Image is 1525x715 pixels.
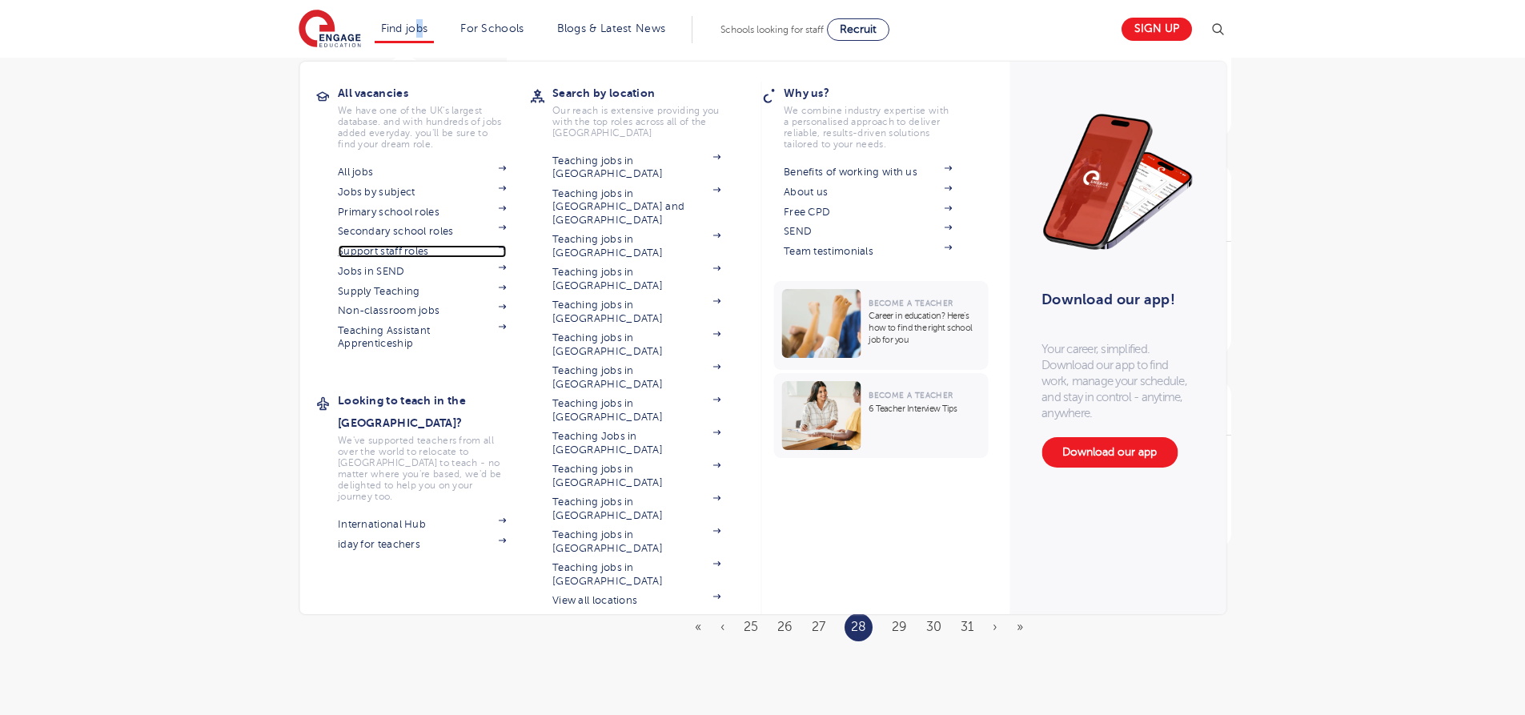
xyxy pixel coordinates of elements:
[338,389,530,434] h3: Looking to teach in the [GEOGRAPHIC_DATA]?
[338,265,506,278] a: Jobs in SEND
[299,10,361,50] img: Engage Education
[869,391,953,400] span: Become a Teacher
[926,620,941,634] a: 30
[784,186,952,199] a: About us
[552,187,720,227] a: Teaching jobs in [GEOGRAPHIC_DATA] and [GEOGRAPHIC_DATA]
[552,82,744,104] h3: Search by location
[338,186,506,199] a: Jobs by subject
[773,281,992,370] a: Become a TeacherCareer in education? Here’s how to find the right school job for you
[552,594,720,607] a: View all locations
[338,389,530,502] a: Looking to teach in the [GEOGRAPHIC_DATA]?We've supported teachers from all over the world to rel...
[552,528,720,555] a: Teaching jobs in [GEOGRAPHIC_DATA]
[720,620,724,634] a: Previous
[961,620,973,634] a: 31
[552,105,720,139] p: Our reach is extensive providing you with the top roles across all of the [GEOGRAPHIC_DATA]
[338,206,506,219] a: Primary school roles
[869,310,980,346] p: Career in education? Here’s how to find the right school job for you
[338,538,506,551] a: iday for teachers
[552,364,720,391] a: Teaching jobs in [GEOGRAPHIC_DATA]
[784,225,952,238] a: SEND
[784,82,976,150] a: Why us?We combine industry expertise with a personalised approach to deliver reliable, results-dr...
[1041,341,1194,421] p: Your career, simplified. Download our app to find work, manage your schedule, and stay in control...
[338,245,506,258] a: Support staff roles
[993,620,997,634] a: Next
[460,22,524,34] a: For Schools
[869,299,953,307] span: Become a Teacher
[552,233,720,259] a: Teaching jobs in [GEOGRAPHIC_DATA]
[784,206,952,219] a: Free CPD
[1041,437,1178,468] a: Download our app
[552,561,720,588] a: Teaching jobs in [GEOGRAPHIC_DATA]
[744,620,758,634] a: 25
[338,82,530,104] h3: All vacancies
[784,166,952,179] a: Benefits of working with us
[552,463,720,489] a: Teaching jobs in [GEOGRAPHIC_DATA]
[338,285,506,298] a: Supply Teaching
[338,435,506,502] p: We've supported teachers from all over the world to relocate to [GEOGRAPHIC_DATA] to teach - no m...
[720,24,824,35] span: Schools looking for staff
[1017,620,1023,634] a: Last
[552,299,720,325] a: Teaching jobs in [GEOGRAPHIC_DATA]
[338,304,506,317] a: Non-classroom jobs
[338,166,506,179] a: All jobs
[827,18,889,41] a: Recruit
[338,225,506,238] a: Secondary school roles
[892,620,907,634] a: 29
[338,82,530,150] a: All vacanciesWe have one of the UK's largest database. and with hundreds of jobs added everyday. ...
[869,403,980,415] p: 6 Teacher Interview Tips
[812,620,825,634] a: 27
[773,373,992,458] a: Become a Teacher6 Teacher Interview Tips
[552,496,720,522] a: Teaching jobs in [GEOGRAPHIC_DATA]
[552,82,744,139] a: Search by locationOur reach is extensive providing you with the top roles across all of the [GEOG...
[381,22,428,34] a: Find jobs
[338,324,506,351] a: Teaching Assistant Apprenticeship
[552,397,720,424] a: Teaching jobs in [GEOGRAPHIC_DATA]
[552,266,720,292] a: Teaching jobs in [GEOGRAPHIC_DATA]
[338,105,506,150] p: We have one of the UK's largest database. and with hundreds of jobs added everyday. you'll be sur...
[695,620,701,634] a: First
[784,105,952,150] p: We combine industry expertise with a personalised approach to deliver reliable, results-driven so...
[557,22,666,34] a: Blogs & Latest News
[552,430,720,456] a: Teaching Jobs in [GEOGRAPHIC_DATA]
[784,245,952,258] a: Team testimonials
[338,518,506,531] a: International Hub
[777,620,793,634] a: 26
[1041,282,1186,317] h3: Download our app!
[840,23,877,35] span: Recruit
[784,82,976,104] h3: Why us?
[552,331,720,358] a: Teaching jobs in [GEOGRAPHIC_DATA]
[1122,18,1192,41] a: Sign up
[851,617,866,637] a: 28
[552,155,720,181] a: Teaching jobs in [GEOGRAPHIC_DATA]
